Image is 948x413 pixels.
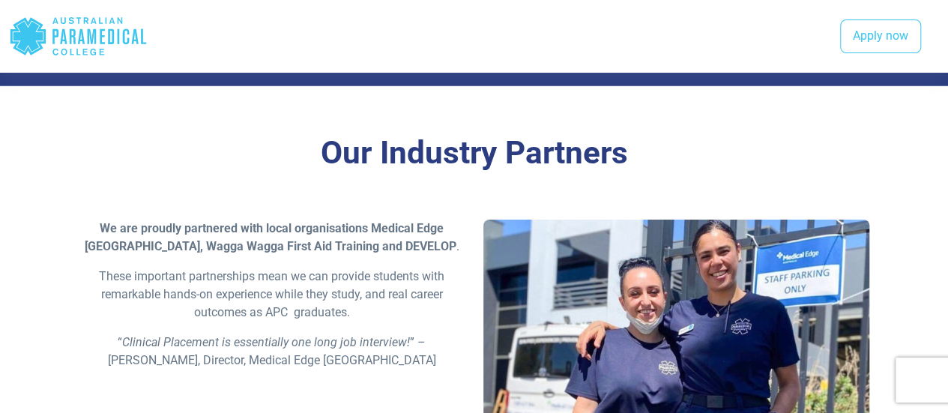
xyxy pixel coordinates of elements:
strong: We are proudly partnered with local organisations Medical Edge [GEOGRAPHIC_DATA], Wagga Wagga Fir... [85,221,444,253]
h3: Our Industry Partners [79,134,869,172]
p: . [79,220,465,256]
b: DEVELOP [405,239,456,253]
p: These important partnerships mean we can provide students with remarkable hands-on experience whi... [79,268,465,322]
a: Apply now [840,19,921,54]
p: “ ” – [PERSON_NAME], Director, Medical Edge [GEOGRAPHIC_DATA] [79,334,465,370]
div: Australian Paramedical College [9,12,148,61]
em: Clinical Placement is essentially one long job interview! [122,335,410,349]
